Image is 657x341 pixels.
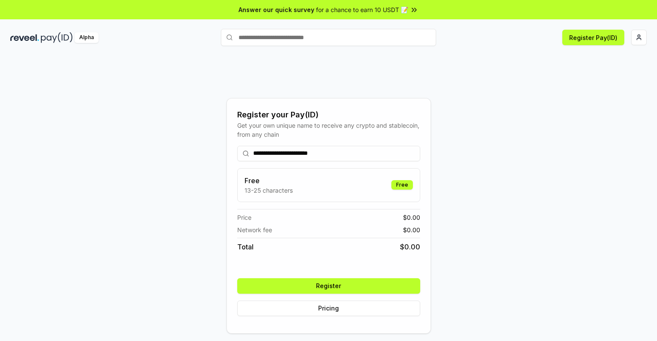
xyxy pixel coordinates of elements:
[245,175,293,186] h3: Free
[237,278,420,294] button: Register
[74,32,99,43] div: Alpha
[237,242,254,252] span: Total
[237,301,420,316] button: Pricing
[245,186,293,195] p: 13-25 characters
[403,225,420,234] span: $ 0.00
[400,242,420,252] span: $ 0.00
[237,213,251,222] span: Price
[237,121,420,139] div: Get your own unique name to receive any crypto and stablecoin, from any chain
[41,32,73,43] img: pay_id
[10,32,39,43] img: reveel_dark
[391,180,413,190] div: Free
[562,30,624,45] button: Register Pay(ID)
[239,5,314,14] span: Answer our quick survey
[237,225,272,234] span: Network fee
[316,5,408,14] span: for a chance to earn 10 USDT 📝
[237,109,420,121] div: Register your Pay(ID)
[403,213,420,222] span: $ 0.00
